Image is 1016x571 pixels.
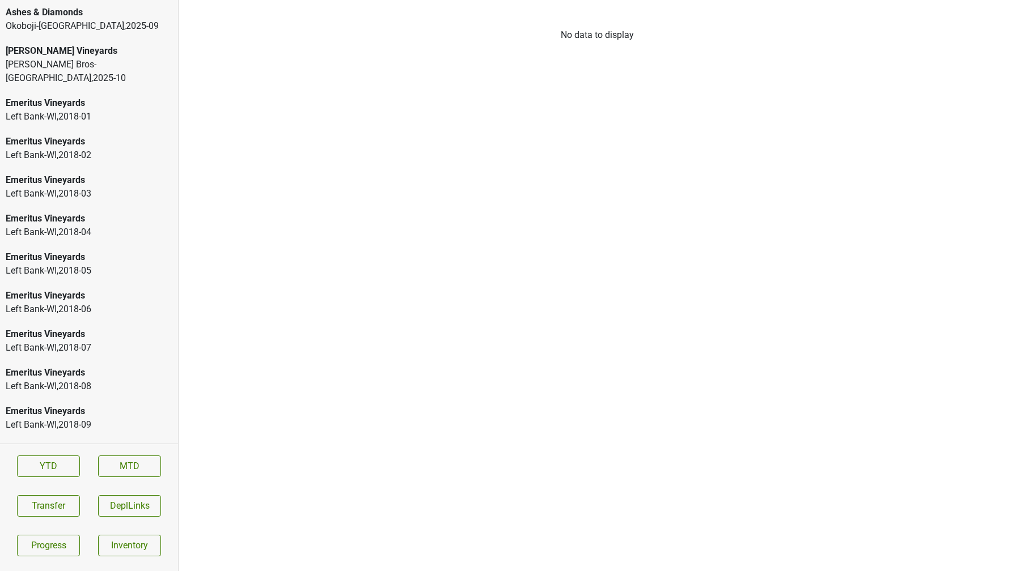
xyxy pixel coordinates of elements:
a: MTD [98,455,161,477]
a: Inventory [98,535,161,556]
div: Emeritus Vineyards [6,173,172,187]
div: Emeritus Vineyards [6,443,172,457]
div: Left Bank-WI , 2018 - 04 [6,225,172,239]
div: Emeritus Vineyards [6,289,172,302]
div: No data to display [179,28,1016,42]
div: Emeritus Vineyards [6,327,172,341]
div: Left Bank-WI , 2018 - 01 [6,110,172,123]
a: YTD [17,455,80,477]
div: Left Bank-WI , 2018 - 02 [6,148,172,162]
div: Emeritus Vineyards [6,366,172,380]
div: Left Bank-WI , 2018 - 05 [6,264,172,278]
div: [PERSON_NAME] Vineyards [6,44,172,58]
div: Left Bank-WI , 2018 - 08 [6,380,172,393]
div: Ashes & Diamonds [6,6,172,19]
div: Emeritus Vineyards [6,212,172,225]
button: DeplLinks [98,495,161,517]
div: Emeritus Vineyards [6,135,172,148]
div: Emeritus Vineyards [6,250,172,264]
div: Left Bank-WI , 2018 - 09 [6,418,172,432]
div: Emeritus Vineyards [6,96,172,110]
a: Progress [17,535,80,556]
div: Okoboji-[GEOGRAPHIC_DATA] , 2025 - 09 [6,19,172,33]
div: Left Bank-WI , 2018 - 06 [6,302,172,316]
div: Emeritus Vineyards [6,404,172,418]
div: [PERSON_NAME] Bros-[GEOGRAPHIC_DATA] , 2025 - 10 [6,58,172,85]
div: Left Bank-WI , 2018 - 07 [6,341,172,355]
div: Left Bank-WI , 2018 - 03 [6,187,172,201]
button: Transfer [17,495,80,517]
